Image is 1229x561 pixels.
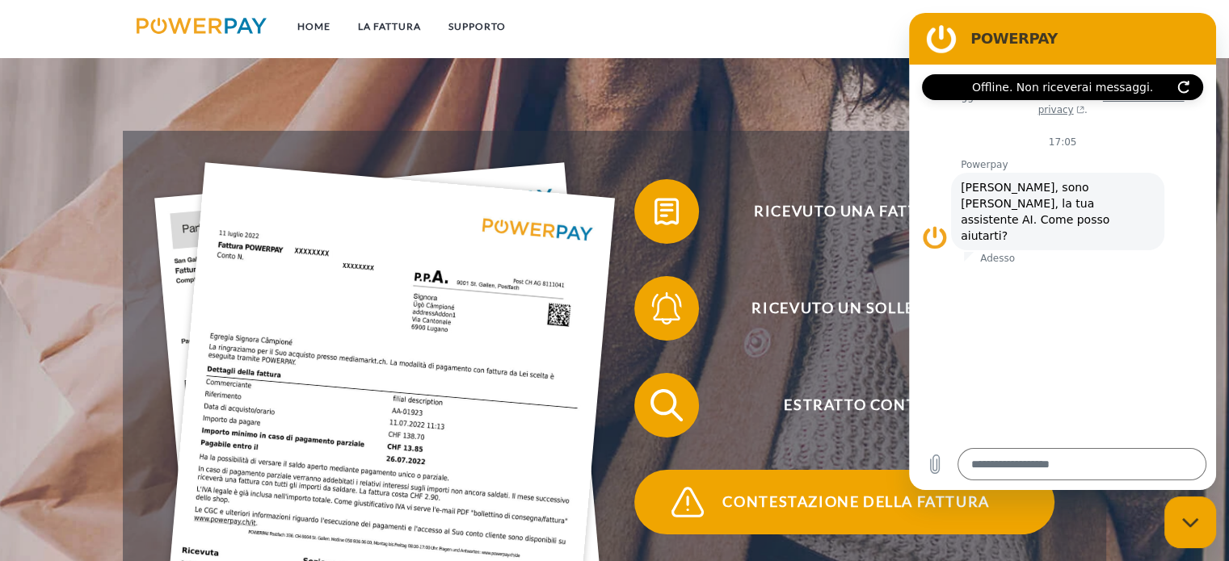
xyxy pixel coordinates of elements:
[284,12,344,41] a: Home
[435,12,520,41] a: Supporto
[634,179,1054,244] button: Ricevuto una fattura?
[909,13,1216,490] iframe: Finestra di messaggistica
[634,373,1054,437] button: Estratto conto
[1016,12,1059,41] a: CG
[658,276,1054,341] span: Ricevuto un sollecito?
[667,482,708,522] img: qb_warning.svg
[634,470,1054,534] button: Contestazione della fattura
[658,179,1054,244] span: Ricevuto una fattura?
[646,288,687,329] img: qb_bell.svg
[646,385,687,425] img: qb_search.svg
[344,12,435,41] a: LA FATTURA
[658,470,1054,534] span: Contestazione della fattura
[1164,496,1216,548] iframe: Pulsante per aprire la finestra di messaggistica, conversazione in corso
[634,276,1054,341] button: Ricevuto un sollecito?
[658,373,1054,437] span: Estratto conto
[137,18,267,34] img: logo-powerpay.svg
[646,191,687,232] img: qb_bill.svg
